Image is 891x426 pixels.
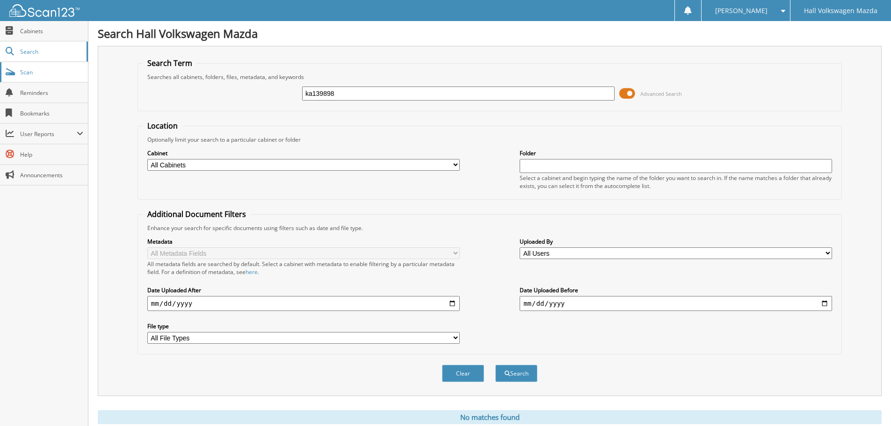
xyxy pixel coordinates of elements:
[442,365,484,382] button: Clear
[143,224,837,232] div: Enhance your search for specific documents using filters such as date and file type.
[98,26,882,41] h1: Search Hall Volkswagen Mazda
[9,4,80,17] img: scan123-logo-white.svg
[143,73,837,81] div: Searches all cabinets, folders, files, metadata, and keywords
[143,58,197,68] legend: Search Term
[715,8,768,14] span: [PERSON_NAME]
[147,149,460,157] label: Cabinet
[520,238,832,245] label: Uploaded By
[20,151,83,159] span: Help
[20,109,83,117] span: Bookmarks
[20,48,82,56] span: Search
[147,286,460,294] label: Date Uploaded After
[520,174,832,190] div: Select a cabinet and begin typing the name of the folder you want to search in. If the name match...
[147,238,460,245] label: Metadata
[143,136,837,144] div: Optionally limit your search to a particular cabinet or folder
[640,90,682,97] span: Advanced Search
[98,410,882,424] div: No matches found
[20,130,77,138] span: User Reports
[520,149,832,157] label: Folder
[147,296,460,311] input: start
[246,268,258,276] a: here
[804,8,877,14] span: Hall Volkswagen Mazda
[147,260,460,276] div: All metadata fields are searched by default. Select a cabinet with metadata to enable filtering b...
[20,27,83,35] span: Cabinets
[20,171,83,179] span: Announcements
[520,296,832,311] input: end
[20,68,83,76] span: Scan
[520,286,832,294] label: Date Uploaded Before
[20,89,83,97] span: Reminders
[143,121,182,131] legend: Location
[147,322,460,330] label: File type
[495,365,537,382] button: Search
[143,209,251,219] legend: Additional Document Filters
